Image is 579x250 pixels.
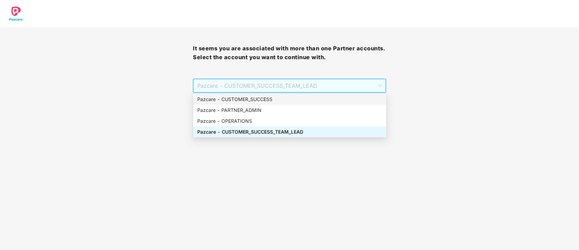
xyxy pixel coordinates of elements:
div: Pazcare - PARTNER_ADMIN [193,105,386,116]
div: Pazcare - PARTNER_ADMIN [197,106,382,114]
div: Pazcare - CUSTOMER_SUCCESS_TEAM_LEAD [193,127,386,137]
div: Pazcare - OPERATIONS [193,116,386,127]
div: Pazcare - CUSTOMER_SUCCESS_TEAM_LEAD [197,128,382,136]
div: Pazcare - CUSTOMER_SUCCESS [193,94,386,105]
div: Pazcare - OPERATIONS [197,117,382,125]
h3: It seems you are associated with more than one Partner accounts. Select the account you want to c... [193,44,386,62]
span: Pazcare - CUSTOMER_SUCCESS_TEAM_LEAD [197,79,381,92]
div: Pazcare - CUSTOMER_SUCCESS [197,96,382,103]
